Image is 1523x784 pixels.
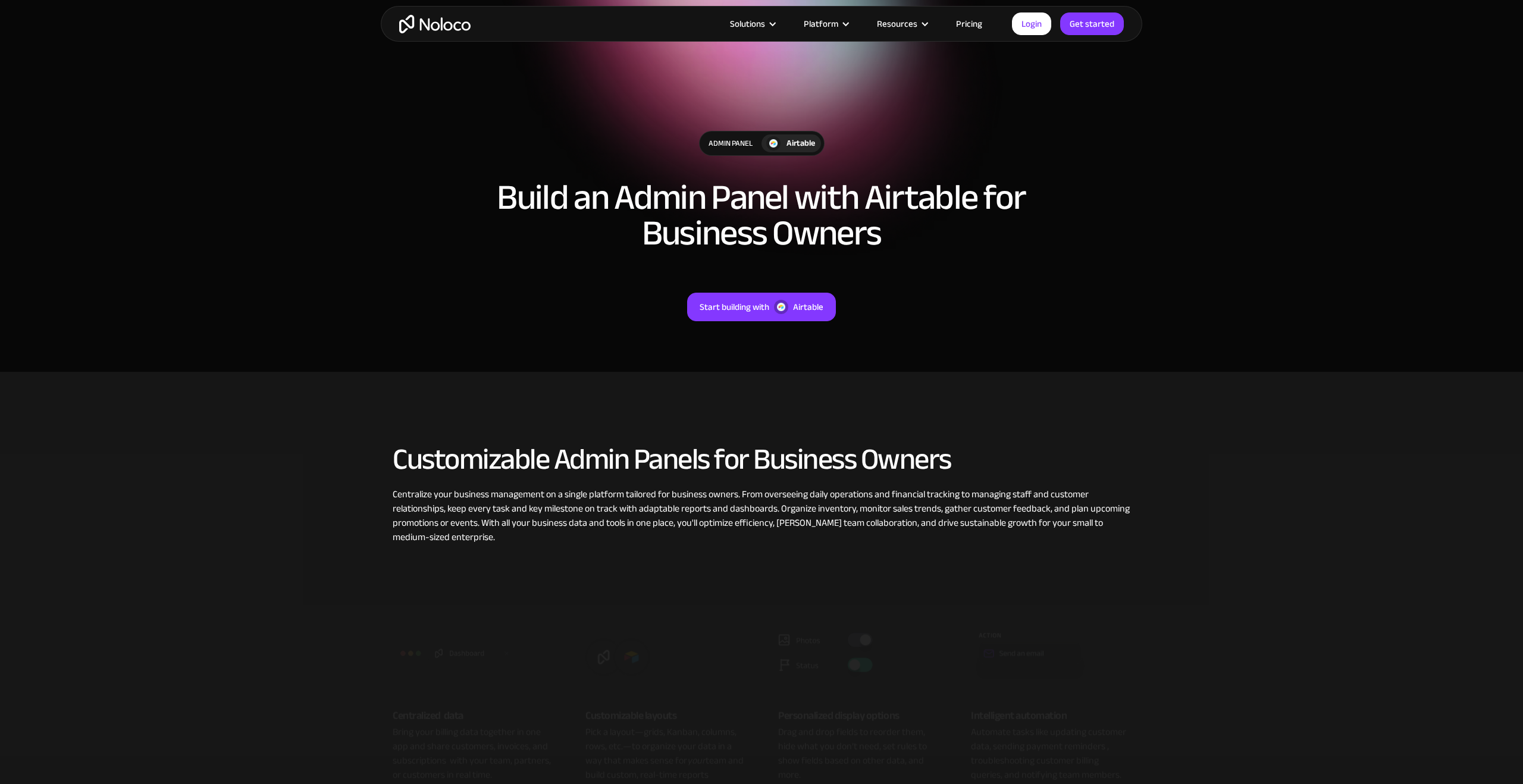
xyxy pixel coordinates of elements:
[1060,12,1124,35] a: Get started
[393,707,552,725] div: Centralized data
[687,752,706,770] em: your
[700,131,761,155] div: Admin Panel
[715,16,789,32] div: Solutions
[687,293,836,321] a: Start building withAirtable
[585,725,745,782] div: Pick a layout—grids, Kanban, columns, rows, etc.—to organize your data in a way that makes sense ...
[793,299,823,315] div: Airtable
[789,16,862,32] div: Platform
[778,707,938,725] div: Personalized display options
[877,16,917,32] div: Resources
[778,725,938,782] div: Drag and drop fields to reorder them, hide what you don’t need, set rules to show fields based on...
[971,707,1130,725] div: Intelligent automation
[730,16,765,32] div: Solutions
[941,16,997,32] a: Pricing
[494,180,1029,251] h1: Build an Admin Panel with Airtable for Business Owners
[393,725,552,782] div: Bring your billing data together in one app and share customers, invoices, and subscriptions with...
[393,487,1130,544] div: Centralize your business management on a single platform tailored for business owners. From overs...
[1012,12,1051,35] a: Login
[862,16,941,32] div: Resources
[804,16,838,32] div: Platform
[585,707,745,725] div: Customizable layouts
[786,137,815,150] div: Airtable
[700,299,769,315] div: Start building with
[393,443,1130,475] h2: Customizable Admin Panels for Business Owners
[399,15,471,33] a: home
[971,725,1130,782] div: Automate tasks like updating customer data, sending payment reminders , troubleshooting customer ...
